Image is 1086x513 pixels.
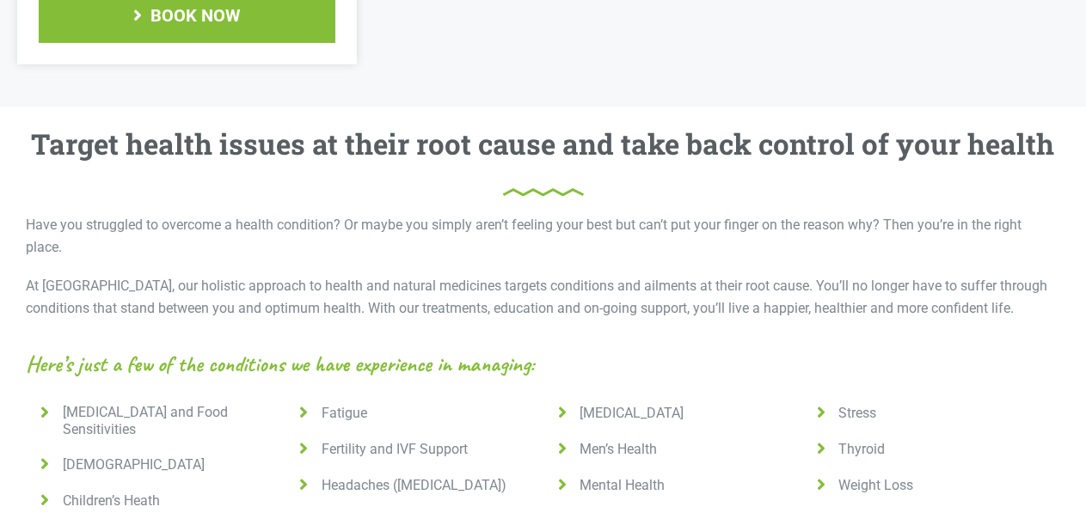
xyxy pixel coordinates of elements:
[810,404,1052,423] a: Stress
[26,353,534,376] span: Here’s just a few of the conditions we have experience in managing:
[574,405,684,422] span: [MEDICAL_DATA]
[26,275,1060,319] p: At [GEOGRAPHIC_DATA], our holistic approach to health and natural medicines targets conditions an...
[293,440,535,459] a: Fertility and IVF Support
[34,404,276,438] a: [MEDICAL_DATA] and Food Sensitivities
[32,125,1055,198] h3: Target health issues at their root cause and take back control of your health
[34,492,276,510] a: Children’s Heath
[293,404,535,423] a: Fatigue
[293,476,535,495] a: Headaches ([MEDICAL_DATA])
[552,476,794,495] a: Mental Health
[552,440,794,459] a: Men’s Health
[574,441,658,458] span: Men’s Health
[56,492,160,510] span: Children’s Heath
[315,477,506,494] span: Headaches ([MEDICAL_DATA])
[810,476,1052,495] a: Weight Loss
[552,404,794,423] a: [MEDICAL_DATA]
[56,456,205,473] span: [DEMOGRAPHIC_DATA]
[574,477,666,494] span: Mental Health
[56,404,276,438] span: [MEDICAL_DATA] and Food Sensitivities
[831,441,885,458] span: Thyroid
[831,477,913,494] span: Weight Loss
[810,440,1052,459] a: Thyroid
[26,214,1060,258] p: Have you struggled to overcome a health condition? Or maybe you simply aren’t feeling your best b...
[34,455,276,474] a: [DEMOGRAPHIC_DATA]
[315,441,468,458] span: Fertility and IVF Support
[831,405,876,422] span: Stress
[315,405,367,422] span: Fatigue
